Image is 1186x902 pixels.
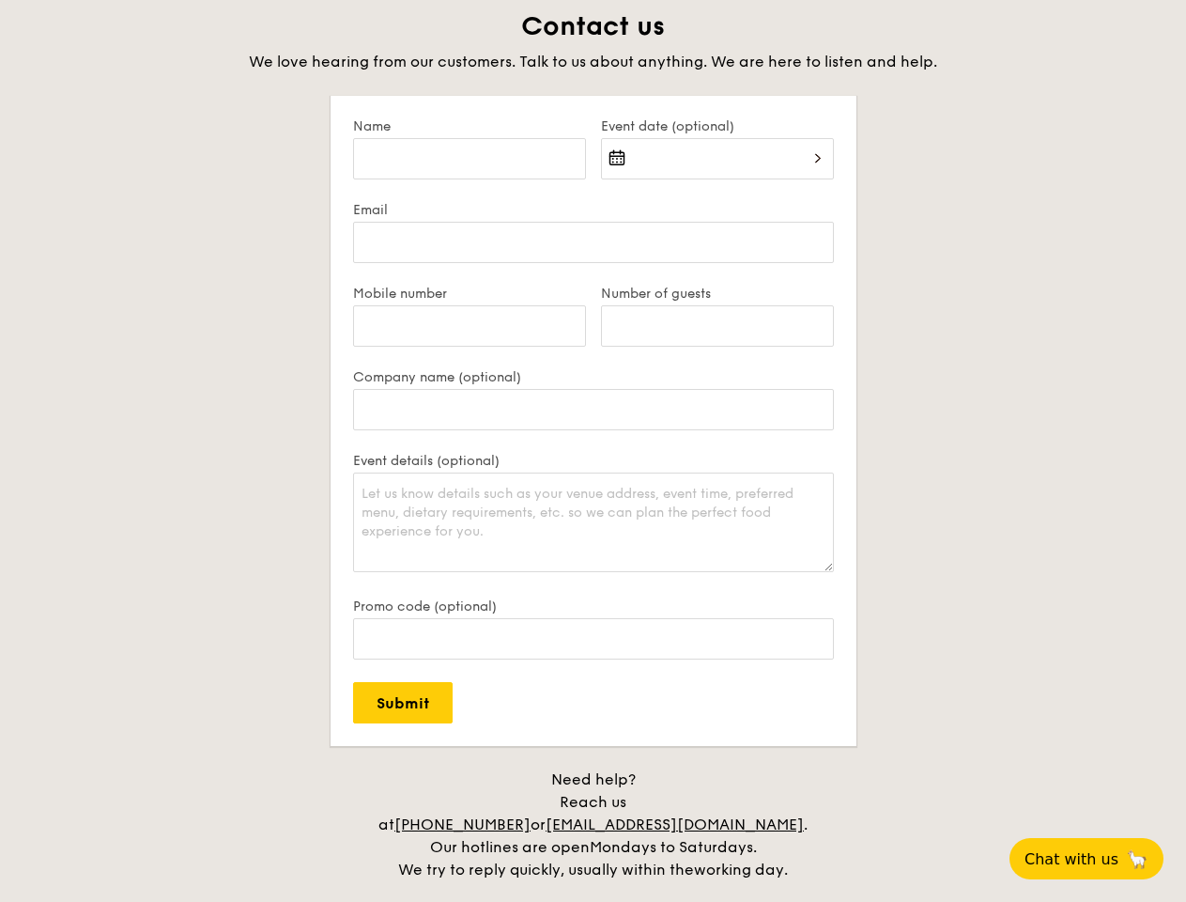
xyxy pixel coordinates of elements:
label: Company name (optional) [353,369,834,385]
input: Submit [353,682,453,723]
span: We love hearing from our customers. Talk to us about anything. We are here to listen and help. [249,53,937,70]
label: Mobile number [353,286,586,302]
label: Number of guests [601,286,834,302]
span: Contact us [521,10,665,42]
label: Name [353,118,586,134]
span: 🦙 [1126,848,1148,870]
span: working day. [694,861,788,879]
label: Event details (optional) [353,453,834,469]
label: Email [353,202,834,218]
button: Chat with us🦙 [1009,838,1163,879]
label: Promo code (optional) [353,599,834,614]
span: Mondays to Saturdays. [590,838,757,856]
div: Need help? Reach us at or . Our hotlines are open We try to reply quickly, usually within the [359,769,828,881]
span: Chat with us [1024,850,1118,868]
label: Event date (optional) [601,118,834,134]
a: [EMAIL_ADDRESS][DOMAIN_NAME] [546,816,804,833]
textarea: Let us know details such as your venue address, event time, preferred menu, dietary requirements,... [353,473,834,572]
a: [PHONE_NUMBER] [394,816,531,833]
